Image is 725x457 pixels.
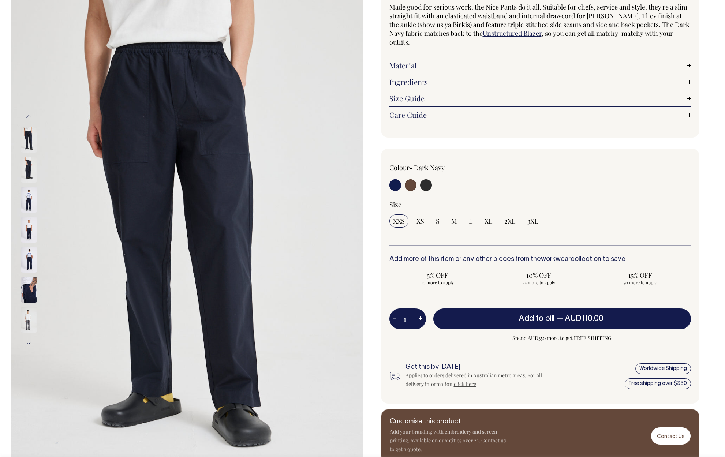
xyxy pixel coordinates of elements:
[390,418,507,426] h6: Customise this product
[21,127,37,153] img: dark-navy
[454,381,476,387] a: click here
[524,214,542,228] input: 3XL
[389,214,408,228] input: XXS
[432,214,443,228] input: S
[541,256,571,262] a: workwear
[651,427,691,445] a: Contact Us
[389,163,510,172] div: Colour
[21,247,37,273] img: dark-navy
[485,217,493,225] span: XL
[410,163,412,172] span: •
[494,280,584,285] span: 25 more to apply
[592,269,689,288] input: 15% OFF 50 more to apply
[393,217,405,225] span: XXS
[389,3,690,38] span: Made good for serious work, the Nice Pants do it all. Suitable for chefs, service and style, they...
[414,163,445,172] label: Dark Navy
[389,110,691,119] a: Care Guide
[519,315,554,322] span: Add to bill
[448,214,461,228] input: M
[527,217,538,225] span: 3XL
[389,29,673,46] span: , so you can get all matchy-matchy with your outfits.
[433,334,691,342] span: Spend AUD350 more to get FREE SHIPPING
[23,108,34,125] button: Previous
[556,315,605,322] span: —
[389,200,691,209] div: Size
[565,315,603,322] span: AUD110.00
[406,364,554,371] h6: Get this by [DATE]
[21,157,37,183] img: dark-navy
[393,280,483,285] span: 10 more to apply
[389,78,691,86] a: Ingredients
[393,271,483,280] span: 5% OFF
[23,335,34,351] button: Next
[490,269,587,288] input: 10% OFF 25 more to apply
[494,271,584,280] span: 10% OFF
[415,312,426,326] button: +
[21,307,37,333] img: charcoal
[21,277,37,303] img: dark-navy
[465,214,477,228] input: L
[21,187,37,213] img: dark-navy
[389,61,691,70] a: Material
[413,214,428,228] input: XS
[406,371,554,389] div: Applies to orders delivered in Australian metro areas. For all delivery information, .
[501,214,519,228] input: 2XL
[389,256,691,263] h6: Add more of this item or any other pieces from the collection to save
[469,217,473,225] span: L
[389,94,691,103] a: Size Guide
[416,217,424,225] span: XS
[21,217,37,243] img: dark-navy
[481,214,496,228] input: XL
[390,427,507,454] p: Add your branding with embroidery and screen printing, available on quantities over 25. Contact u...
[389,269,486,288] input: 5% OFF 10 more to apply
[504,217,516,225] span: 2XL
[436,217,440,225] span: S
[483,29,542,38] a: Unstructured Blazer
[595,280,685,285] span: 50 more to apply
[595,271,685,280] span: 15% OFF
[451,217,457,225] span: M
[433,308,691,329] button: Add to bill —AUD110.00
[389,312,400,326] button: -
